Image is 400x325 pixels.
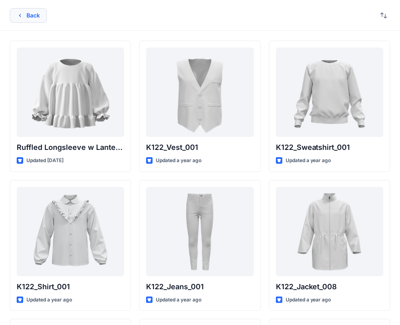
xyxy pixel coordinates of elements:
p: Updated a year ago [156,296,201,304]
a: Ruffled Longsleeve w Lantern Sleeve [17,48,124,137]
p: K122_Shirt_001 [17,281,124,292]
p: K122_Jacket_008 [276,281,383,292]
a: K122_Vest_001 [146,48,254,137]
p: Ruffled Longsleeve w Lantern Sleeve [17,142,124,153]
p: Updated a year ago [286,156,331,165]
p: Updated a year ago [156,156,201,165]
a: K122_Sweatshirt_001 [276,48,383,137]
a: K122_Jacket_008 [276,187,383,276]
p: Updated a year ago [286,296,331,304]
p: K122_Sweatshirt_001 [276,142,383,153]
p: Updated [DATE] [26,156,63,165]
p: K122_Vest_001 [146,142,254,153]
p: Updated a year ago [26,296,72,304]
a: K122_Jeans_001 [146,187,254,276]
a: K122_Shirt_001 [17,187,124,276]
button: Back [10,8,47,23]
p: K122_Jeans_001 [146,281,254,292]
